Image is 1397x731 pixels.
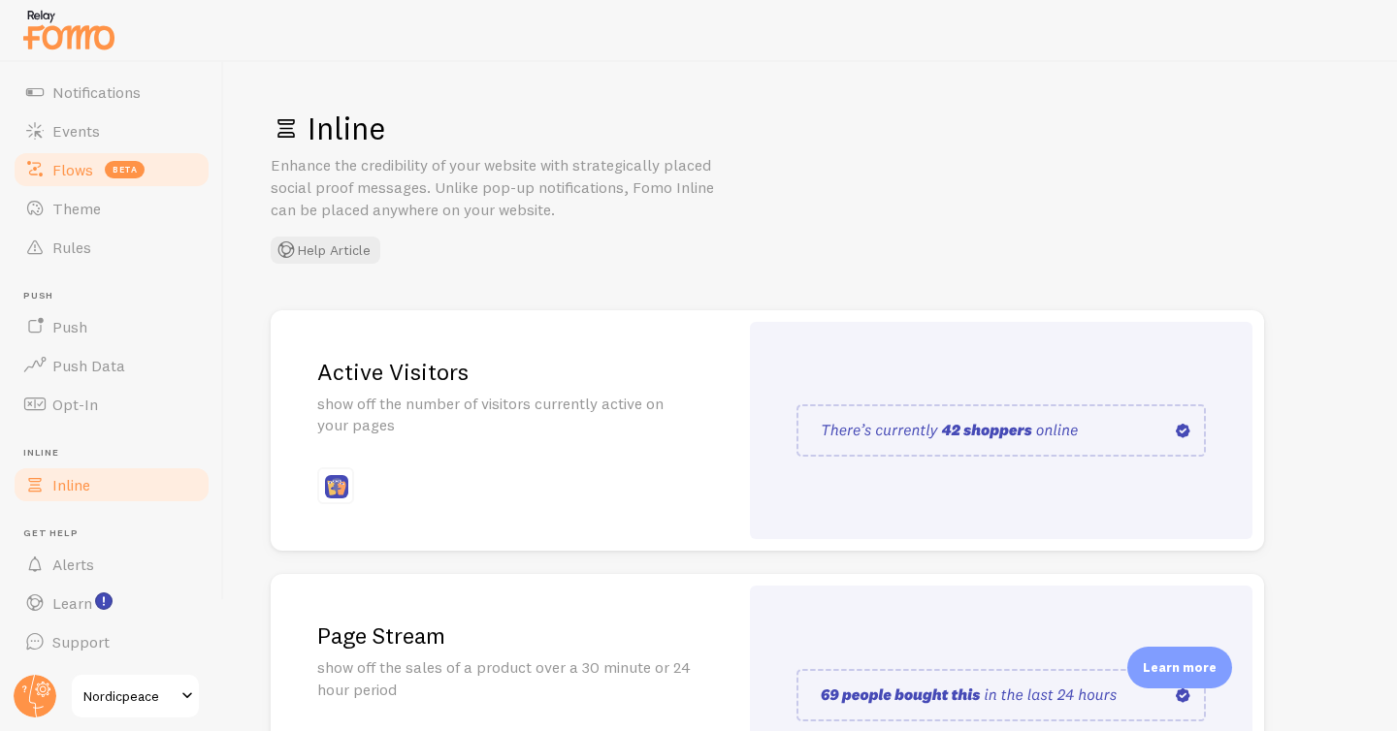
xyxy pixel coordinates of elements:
span: Opt-In [52,395,98,414]
img: fomo-relay-logo-orange.svg [20,5,117,54]
a: Learn [12,584,211,622]
button: Help Article [271,237,380,264]
span: Nordicpeace [83,684,176,708]
img: fomo_icons_pageviews.svg [325,475,348,498]
a: Support [12,622,211,661]
a: Alerts [12,545,211,584]
a: Push Data [12,346,211,385]
a: Rules [12,228,211,267]
span: Learn [52,593,92,613]
a: Nordicpeace [70,673,201,719]
span: Notifications [52,82,141,102]
a: Opt-In [12,385,211,424]
span: Theme [52,199,101,218]
span: Inline [52,475,90,494]
span: Push Data [52,356,125,375]
p: Learn more [1143,658,1217,677]
a: Push [12,307,211,346]
span: beta [105,161,145,178]
h2: Active Visitors [317,357,692,387]
span: Events [52,121,100,141]
span: Get Help [23,527,211,540]
span: Push [23,290,211,302]
p: show off the number of visitors currently active on your pages [317,393,692,437]
span: Push [52,317,87,336]
h2: Page Stream [317,620,692,651]
span: Support [52,632,110,652]
h1: Inline [271,109,1350,148]
div: Learn more [1127,647,1232,688]
a: Inline [12,465,211,504]
img: page_stream.svg [796,669,1206,721]
span: Rules [52,238,91,257]
svg: <p>Watch New Feature Tutorials!</p> [95,592,113,610]
a: Flows beta [12,150,211,189]
a: Notifications [12,73,211,111]
p: Enhance the credibility of your website with strategically placed social proof messages. Unlike p... [271,154,736,221]
span: Alerts [52,555,94,574]
p: show off the sales of a product over a 30 minute or 24 hour period [317,656,692,701]
span: Flows [52,160,93,179]
span: Inline [23,447,211,460]
img: pageviews.svg [796,404,1206,457]
a: Theme [12,189,211,228]
a: Events [12,111,211,150]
